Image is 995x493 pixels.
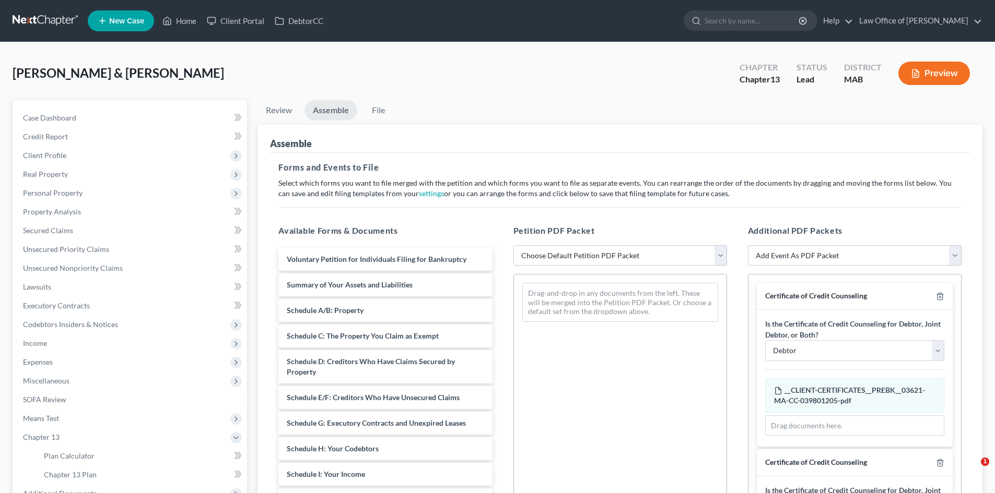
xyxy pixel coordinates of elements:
[23,432,60,441] span: Chapter 13
[23,113,76,122] span: Case Dashboard
[23,188,83,197] span: Personal Property
[157,11,202,30] a: Home
[287,331,439,340] span: Schedule C: The Property You Claim as Exempt
[959,458,985,483] iframe: Intercom live chat
[287,306,364,315] span: Schedule A/B: Property
[898,62,970,85] button: Preview
[774,386,925,405] span: __CLIENT-CERTIFICATES__PREBK__03621-MA-CC-039801205-pdf
[109,17,144,25] span: New Case
[522,283,718,322] div: Drag-and-drop in any documents from the left. These will be merged into the Petition PDF Packet. ...
[765,458,867,466] span: Certificate of Credit Counseling
[513,225,595,235] span: Petition PDF Packet
[23,132,68,141] span: Credit Report
[287,470,365,478] span: Schedule I: Your Income
[15,278,247,296] a: Lawsuits
[15,296,247,315] a: Executory Contracts
[797,74,827,86] div: Lead
[287,418,466,427] span: Schedule G: Executory Contracts and Unexpired Leases
[23,376,69,385] span: Miscellaneous
[23,170,68,178] span: Real Property
[278,161,962,174] h5: Forms and Events to File
[770,74,780,84] span: 13
[797,62,827,74] div: Status
[765,318,944,340] label: Is the Certificate of Credit Counseling for Debtor, Joint Debtor, or Both?
[844,62,882,74] div: District
[15,390,247,409] a: SOFA Review
[287,393,460,402] span: Schedule E/F: Creditors Who Have Unsecured Claims
[270,137,312,150] div: Assemble
[15,221,247,240] a: Secured Claims
[23,357,53,366] span: Expenses
[740,74,780,86] div: Chapter
[23,207,81,216] span: Property Analysis
[844,74,882,86] div: MAB
[287,444,379,453] span: Schedule H: Your Codebtors
[44,451,95,460] span: Plan Calculator
[818,11,853,30] a: Help
[287,357,455,376] span: Schedule D: Creditors Who Have Claims Secured by Property
[854,11,982,30] a: Law Office of [PERSON_NAME]
[23,282,51,291] span: Lawsuits
[13,65,224,80] span: [PERSON_NAME] & [PERSON_NAME]
[765,291,867,300] span: Certificate of Credit Counseling
[44,470,97,479] span: Chapter 13 Plan
[981,458,989,466] span: 1
[748,224,962,237] h5: Additional PDF Packets
[15,109,247,127] a: Case Dashboard
[740,62,780,74] div: Chapter
[278,178,962,199] p: Select which forms you want to file merged with the petition and which forms you want to file as ...
[23,395,66,404] span: SOFA Review
[23,339,47,347] span: Income
[287,280,413,289] span: Summary of Your Assets and Liabilities
[15,202,247,221] a: Property Analysis
[361,100,395,121] a: File
[278,224,492,237] h5: Available Forms & Documents
[23,320,118,329] span: Codebtors Insiders & Notices
[23,301,90,310] span: Executory Contracts
[305,100,357,121] a: Assemble
[23,226,73,235] span: Secured Claims
[36,465,247,484] a: Chapter 13 Plan
[270,11,329,30] a: DebtorCC
[23,263,123,272] span: Unsecured Nonpriority Claims
[705,11,800,30] input: Search by name...
[36,447,247,465] a: Plan Calculator
[15,240,247,259] a: Unsecured Priority Claims
[419,189,444,198] a: settings
[23,151,66,160] span: Client Profile
[15,127,247,146] a: Credit Report
[765,415,944,436] div: Drag documents here.
[15,259,247,278] a: Unsecured Nonpriority Claims
[287,255,466,263] span: Voluntary Petition for Individuals Filing for Bankruptcy
[202,11,270,30] a: Client Portal
[23,245,109,254] span: Unsecured Priority Claims
[257,100,300,121] a: Review
[23,414,59,423] span: Means Test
